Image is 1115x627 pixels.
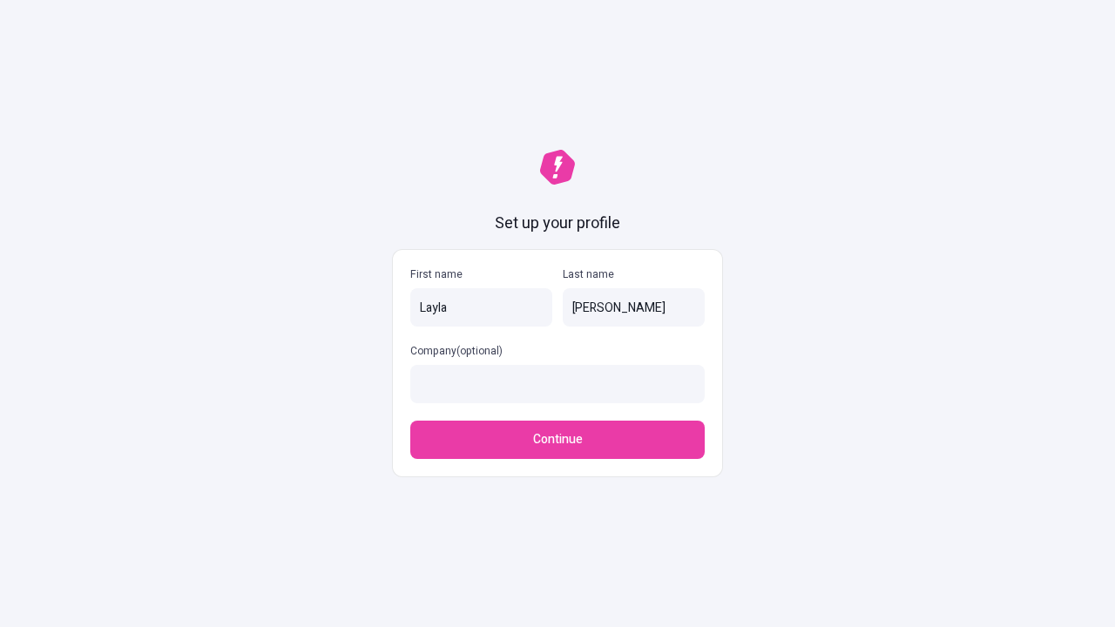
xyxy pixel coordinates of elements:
[495,212,620,235] h1: Set up your profile
[410,344,705,358] p: Company
[410,288,552,327] input: First name
[563,288,705,327] input: Last name
[456,343,503,359] span: (optional)
[410,365,705,403] input: Company(optional)
[410,267,552,281] p: First name
[563,267,705,281] p: Last name
[410,421,705,459] button: Continue
[533,430,583,449] span: Continue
